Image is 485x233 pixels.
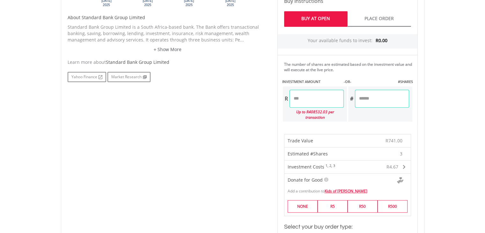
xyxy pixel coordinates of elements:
[68,46,268,53] a: + Show More
[284,62,415,72] div: The number of shares are estimated based on the investment value and will execute at the live price.
[68,14,268,21] h5: About Standard Bank Group Limited
[68,24,268,43] p: Standard Bank Group Limited is a South Africa-based bank. The Bank offers transactional banking, ...
[68,72,106,82] a: Yahoo Finance
[284,185,411,194] div: Add a contribution to
[348,200,378,213] label: R50
[397,177,403,184] img: Donte For Good
[278,34,417,49] div: Your available funds to invest:
[288,138,313,144] span: Trade Value
[68,59,268,65] div: Learn more about
[326,163,335,168] sup: 1, 2, 3
[400,151,402,157] span: 3
[282,79,320,84] label: INVESTMENT AMOUNT
[288,177,323,183] span: Donate for Good
[318,200,348,213] label: R5
[288,151,328,157] span: Estimated #Shares
[386,138,402,144] span: R741.00
[283,90,290,108] div: R
[386,164,398,170] span: R4.67
[284,222,411,231] h3: Select your buy order type:
[106,59,169,65] span: Standard Bank Group Limited
[325,188,367,194] a: Kids of [PERSON_NAME]
[283,108,344,122] div: Up to R408532.03 per transaction
[378,200,408,213] label: R500
[288,200,318,213] label: NONE
[376,37,387,43] span: R0.00
[107,72,151,82] a: Market Research
[348,90,355,108] div: #
[398,79,413,84] label: #SHARES
[288,164,324,170] span: Investment Costs
[348,11,411,27] a: Place Order
[284,11,348,27] a: Buy At Open
[343,79,351,84] label: -OR-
